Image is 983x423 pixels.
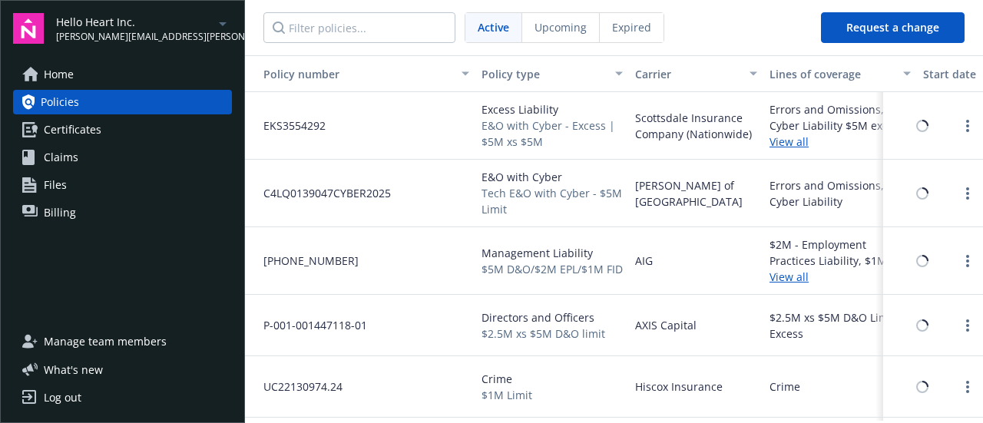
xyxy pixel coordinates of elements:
[13,117,232,142] a: Certificates
[56,30,213,44] span: [PERSON_NAME][EMAIL_ADDRESS][PERSON_NAME][DOMAIN_NAME]
[770,177,911,210] div: Errors and Omissions, Cyber Liability
[251,185,391,201] span: C4LQ0139047CYBER2025
[770,269,911,285] a: View all
[958,184,977,203] a: Open options
[44,362,103,378] span: What ' s new
[13,13,44,44] img: navigator-logo.svg
[482,326,605,342] span: $2.5M xs $5M D&O limit
[629,55,763,92] button: Carrier
[56,13,232,44] button: Hello Heart Inc.[PERSON_NAME][EMAIL_ADDRESS][PERSON_NAME][DOMAIN_NAME]arrowDropDown
[251,317,367,333] span: P-001-001447118-01
[13,62,232,87] a: Home
[635,66,740,82] div: Carrier
[213,14,232,32] a: arrowDropDown
[251,66,452,82] div: Toggle SortBy
[763,55,917,92] button: Lines of coverage
[44,173,67,197] span: Files
[482,169,623,185] span: E&O with Cyber
[44,62,74,87] span: Home
[770,236,911,269] div: $2M - Employment Practices Liability, $1M - Fiduciary Liability, $5M - Directors and Officers
[635,317,697,333] span: AXIS Capital
[770,309,911,342] div: $2.5M xs $5M D&O Limit - Excess
[44,117,101,142] span: Certificates
[251,253,359,269] span: [PHONE_NUMBER]
[482,245,623,261] span: Management Liability
[251,378,343,395] span: UC22130974.24
[535,19,587,35] span: Upcoming
[482,117,623,150] span: E&O with Cyber - Excess | $5M xs $5M
[13,362,127,378] button: What's new
[770,134,911,150] a: View all
[13,329,232,354] a: Manage team members
[13,200,232,225] a: Billing
[251,66,452,82] div: Policy number
[635,253,653,269] span: AIG
[56,14,213,30] span: Hello Heart Inc.
[958,316,977,335] a: Open options
[482,261,623,277] span: $5M D&O/$2M EPL/$1M FID
[770,66,894,82] div: Lines of coverage
[482,371,532,387] span: Crime
[44,329,167,354] span: Manage team members
[44,385,81,410] div: Log out
[13,145,232,170] a: Claims
[482,66,606,82] div: Policy type
[770,378,800,395] div: Crime
[44,145,78,170] span: Claims
[635,378,723,395] span: Hiscox Insurance
[478,19,509,35] span: Active
[44,200,76,225] span: Billing
[482,387,532,403] span: $1M Limit
[475,55,629,92] button: Policy type
[958,252,977,270] a: Open options
[821,12,965,43] button: Request a change
[482,101,623,117] span: Excess Liability
[263,12,455,43] input: Filter policies...
[41,90,79,114] span: Policies
[635,177,757,210] span: [PERSON_NAME] of [GEOGRAPHIC_DATA]
[635,110,757,142] span: Scottsdale Insurance Company (Nationwide)
[770,101,911,134] div: Errors and Omissions, Cyber Liability $5M excess of $5M - Excess
[13,173,232,197] a: Files
[958,117,977,135] a: Open options
[958,378,977,396] a: Open options
[482,309,605,326] span: Directors and Officers
[251,117,326,134] span: EKS3554292
[482,185,623,217] span: Tech E&O with Cyber - $5M Limit
[612,19,651,35] span: Expired
[13,90,232,114] a: Policies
